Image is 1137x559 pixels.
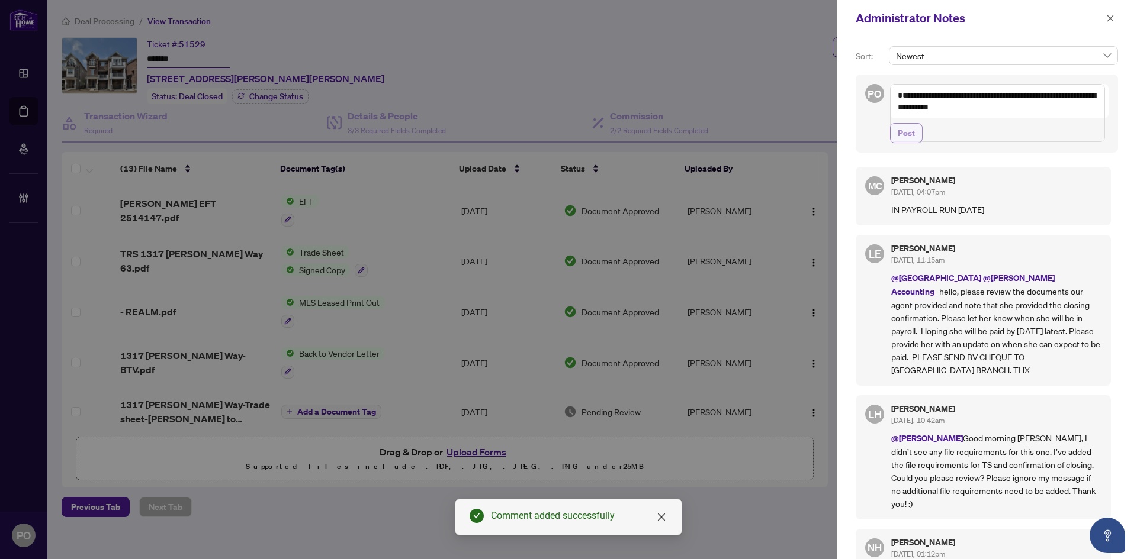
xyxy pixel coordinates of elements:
a: Close [655,510,668,524]
span: LH [868,406,882,422]
span: @[PERSON_NAME] [891,432,963,444]
p: Good morning [PERSON_NAME], I didn’t see any file requirements for this one. I’ve added the file ... [891,431,1101,510]
h5: [PERSON_NAME] [891,405,1101,413]
span: @[GEOGRAPHIC_DATA] [891,272,981,283]
span: close [1106,14,1114,22]
span: PO [868,85,881,101]
span: Post [898,124,915,143]
span: check-circle [470,509,484,523]
span: Newest [896,47,1111,64]
p: IN PAYROLL RUN [DATE] [891,203,1101,216]
button: Open asap [1090,518,1125,553]
span: LE [869,245,881,262]
div: Comment added successfully [491,509,667,523]
span: [DATE], 04:07pm [891,188,945,196]
span: close [657,512,666,522]
span: [DATE], 01:12pm [891,550,945,558]
p: - hello, please review the documents our agent provided and note that she provided the closing co... [891,271,1101,376]
div: Administrator Notes [856,9,1103,27]
span: NH [868,540,882,555]
button: Post [890,123,923,143]
h5: [PERSON_NAME] [891,538,1101,547]
h5: [PERSON_NAME] [891,244,1101,253]
h5: [PERSON_NAME] [891,176,1101,185]
span: [DATE], 10:42am [891,416,945,425]
span: MC [868,178,882,193]
p: Sort: [856,50,884,63]
span: [DATE], 11:15am [891,256,945,264]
